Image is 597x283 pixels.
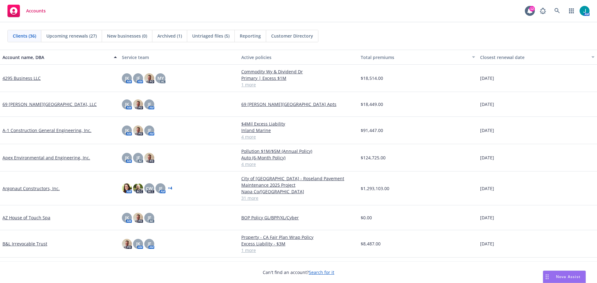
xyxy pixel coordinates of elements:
a: A-1 Construction General Engineering, Inc. [2,127,91,134]
span: $124,725.00 [361,154,386,161]
span: [DATE] [480,75,494,81]
span: JF [159,185,162,192]
a: Search [551,5,563,17]
span: $91,447.00 [361,127,383,134]
span: $18,514.00 [361,75,383,81]
button: Total premiums [358,50,478,65]
span: JF [137,75,140,81]
img: photo [144,153,154,163]
span: JF [137,154,140,161]
a: 31 more [241,195,356,201]
span: MY [157,75,164,81]
span: [DATE] [480,127,494,134]
span: $18,449.00 [361,101,383,107]
div: Active policies [241,54,356,61]
span: Archived (1) [157,33,182,39]
a: Primary | Excess $1M [241,75,356,81]
button: Nova Assist [543,271,586,283]
span: JK [125,214,129,221]
a: Apex Environmental and Engineering, Inc. [2,154,90,161]
span: JF [148,127,151,134]
div: Account name, DBA [2,54,110,61]
img: photo [122,183,132,193]
a: 4295 Business LLC [2,75,41,81]
a: 1 more [241,81,356,88]
span: JK [125,127,129,134]
img: photo [133,99,143,109]
span: [DATE] [480,185,494,192]
button: Closest renewal date [478,50,597,65]
span: CW [146,185,153,192]
div: 12 [529,6,535,11]
a: BOP Policy GL/BPP/XL/Cyber [241,214,356,221]
span: [DATE] [480,154,494,161]
a: Commodity Wy & Dividend Dr [241,68,356,75]
span: Nova Assist [556,274,581,279]
a: Report a Bug [537,5,549,17]
a: City of [GEOGRAPHIC_DATA] - Roseland Pavement Maintenance 2025 Project [241,175,356,188]
a: Argonaut Constructors, Inc. [2,185,60,192]
span: [DATE] [480,214,494,221]
div: Drag to move [543,271,551,283]
span: New businesses (0) [107,33,147,39]
span: JK [125,154,129,161]
span: Clients (36) [13,33,36,39]
a: Accounts [5,2,48,20]
a: Excess Liability - $3M [241,240,356,247]
a: Inland Marine [241,127,356,134]
span: $1,293,103.00 [361,185,389,192]
a: + 4 [168,186,172,190]
span: [DATE] [480,240,494,247]
a: 4 more [241,134,356,140]
a: AZ House of Touch Spa [2,214,50,221]
img: photo [133,183,143,193]
a: Switch app [565,5,578,17]
span: JF [148,101,151,107]
span: [DATE] [480,101,494,107]
a: 1 more [241,247,356,253]
div: Service team [122,54,236,61]
a: Pollution $1M/$5M (Annual Policy) [241,148,356,154]
a: B&L Irrevocable Trust [2,240,47,247]
span: Untriaged files (5) [192,33,229,39]
a: Auto (6-Month Policy) [241,154,356,161]
a: Property - CA Fair Plan Wrap Policy [241,234,356,240]
a: Search for it [309,269,334,275]
img: photo [580,6,590,16]
span: $0.00 [361,214,372,221]
a: $4Mil Excess Liability [241,121,356,127]
span: JF [148,240,151,247]
span: Accounts [26,8,46,13]
img: photo [133,213,143,223]
div: Closest renewal date [480,54,588,61]
span: Can't find an account? [263,269,334,276]
span: Upcoming renewals (27) [46,33,97,39]
span: JK [136,240,140,247]
span: Customer Directory [271,33,313,39]
span: JK [125,75,129,81]
span: JF [148,214,151,221]
span: Reporting [240,33,261,39]
a: 4 more [241,161,356,167]
img: photo [122,239,132,249]
span: JK [125,101,129,107]
img: photo [133,126,143,135]
a: 69 [PERSON_NAME][GEOGRAPHIC_DATA] Apts [241,101,356,107]
img: photo [144,73,154,83]
span: $8,487.00 [361,240,381,247]
button: Active policies [239,50,358,65]
a: 69 [PERSON_NAME][GEOGRAPHIC_DATA], LLC [2,101,97,107]
a: Napa Co/[GEOGRAPHIC_DATA] [241,188,356,195]
div: Total premiums [361,54,468,61]
button: Service team [119,50,239,65]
